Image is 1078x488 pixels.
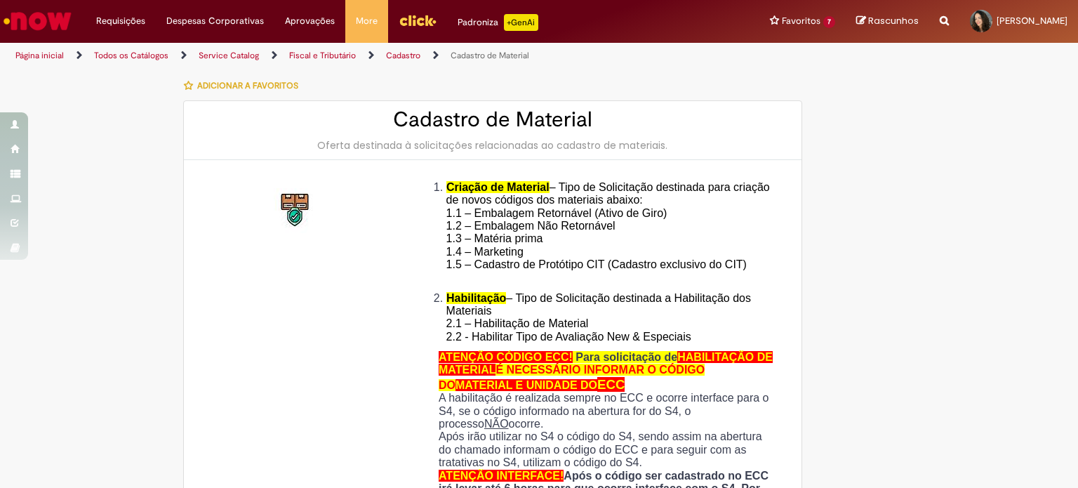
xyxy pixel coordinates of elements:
[439,430,777,469] p: Após irão utilizar no S4 o código do S4, sendo assim na abertura do chamado informam o código do ...
[458,14,538,31] div: Padroniza
[446,181,550,193] span: Criação de Material
[96,14,145,28] span: Requisições
[997,15,1067,27] span: [PERSON_NAME]
[439,392,777,430] p: A habilitação é realizada sempre no ECC e ocorre interface para o S4, se o código informado na ab...
[94,50,168,61] a: Todos os Catálogos
[439,351,773,376] span: HABILITAÇÃO DE MATERIAL
[289,50,356,61] a: Fiscal e Tributário
[1,7,74,35] img: ServiceNow
[166,14,264,28] span: Despesas Corporativas
[446,292,506,304] span: Habilitação
[597,377,625,392] span: ECC
[285,14,335,28] span: Aprovações
[439,470,564,482] span: ATENÇÃO INTERFACE!
[183,71,306,100] button: Adicionar a Favoritos
[575,351,677,363] span: Para solicitação de
[198,138,787,152] div: Oferta destinada à solicitações relacionadas ao cadastro de materiais.
[504,14,538,31] p: +GenAi
[451,50,529,61] a: Cadastro de Material
[198,108,787,131] h2: Cadastro de Material
[455,379,597,391] span: MATERIAL E UNIDADE DO
[782,14,820,28] span: Favoritos
[15,50,64,61] a: Página inicial
[823,16,835,28] span: 7
[439,364,705,390] span: É NECESSÁRIO INFORMAR O CÓDIGO DO
[386,50,420,61] a: Cadastro
[484,418,509,430] u: NÃO
[868,14,919,27] span: Rascunhos
[399,10,437,31] img: click_logo_yellow_360x200.png
[446,181,770,284] span: – Tipo de Solicitação destinada para criação de novos códigos dos materiais abaixo: 1.1 – Embalag...
[356,14,378,28] span: More
[197,80,298,91] span: Adicionar a Favoritos
[446,292,751,343] span: – Tipo de Solicitação destinada a Habilitação dos Materiais 2.1 – Habilitação de Material 2.2 - H...
[439,351,573,363] span: ATENÇÃO CÓDIGO ECC!
[11,43,708,69] ul: Trilhas de página
[856,15,919,28] a: Rascunhos
[274,188,319,233] img: Cadastro de Material
[199,50,259,61] a: Service Catalog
